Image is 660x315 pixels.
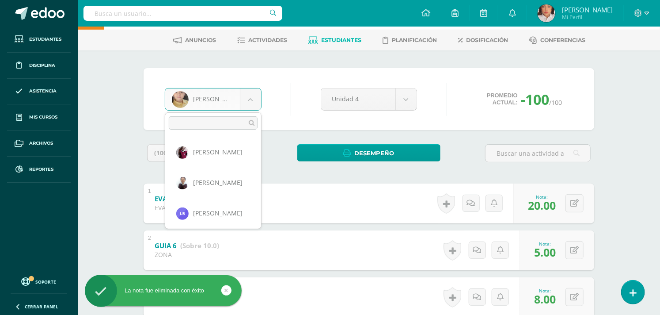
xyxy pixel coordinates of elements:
img: ffefa68cf68800702757ec5bd804bd78.png [176,207,189,220]
span: [PERSON_NAME] [193,209,243,217]
span: [PERSON_NAME] [193,178,243,187]
img: e4a5418aeee566b967b8576dd67fe9d1.png [176,177,189,189]
img: 702dcf29e897ff5c46d9d7f76e1371a0.png [176,146,189,159]
span: [PERSON_NAME] [193,148,243,156]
